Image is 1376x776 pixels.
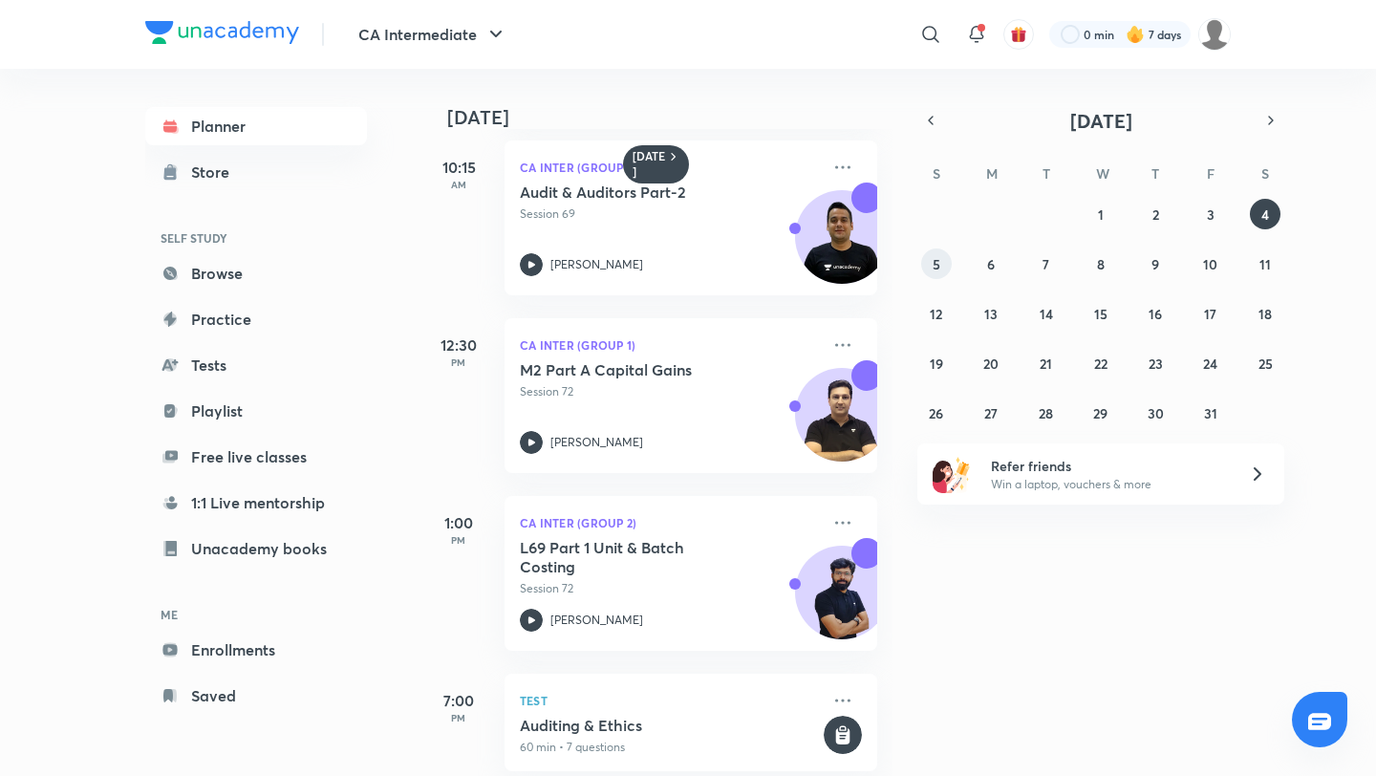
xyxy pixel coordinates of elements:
[976,348,1006,378] button: October 20, 2025
[796,378,888,470] img: Avatar
[976,298,1006,329] button: October 13, 2025
[1040,355,1052,373] abbr: October 21, 2025
[796,201,888,292] img: Avatar
[1097,255,1105,273] abbr: October 8, 2025
[1086,298,1116,329] button: October 15, 2025
[145,529,367,568] a: Unacademy books
[987,255,995,273] abbr: October 6, 2025
[983,355,999,373] abbr: October 20, 2025
[520,360,758,379] h5: M2 Part A Capital Gains
[145,222,367,254] h6: SELF STUDY
[1043,255,1049,273] abbr: October 7, 2025
[1093,404,1107,422] abbr: October 29, 2025
[520,156,820,179] p: CA Inter (Group 1)
[1031,348,1062,378] button: October 21, 2025
[420,179,497,190] p: AM
[347,15,519,54] button: CA Intermediate
[145,107,367,145] a: Planner
[1039,404,1053,422] abbr: October 28, 2025
[1140,348,1171,378] button: October 23, 2025
[1258,305,1272,323] abbr: October 18, 2025
[145,677,367,715] a: Saved
[1195,348,1226,378] button: October 24, 2025
[1140,398,1171,428] button: October 30, 2025
[796,556,888,648] img: Avatar
[921,348,952,378] button: October 19, 2025
[520,538,758,576] h5: L69 Part 1 Unit & Batch Costing
[191,161,241,183] div: Store
[1198,18,1231,51] img: Jyoti
[420,689,497,712] h5: 7:00
[145,438,367,476] a: Free live classes
[933,255,940,273] abbr: October 5, 2025
[976,398,1006,428] button: October 27, 2025
[1250,348,1280,378] button: October 25, 2025
[145,484,367,522] a: 1:1 Live mentorship
[1086,199,1116,229] button: October 1, 2025
[1151,255,1159,273] abbr: October 9, 2025
[1258,355,1273,373] abbr: October 25, 2025
[1250,199,1280,229] button: October 4, 2025
[1140,199,1171,229] button: October 2, 2025
[1010,26,1027,43] img: avatar
[1149,355,1163,373] abbr: October 23, 2025
[520,511,820,534] p: CA Inter (Group 2)
[520,689,820,712] p: Test
[1250,298,1280,329] button: October 18, 2025
[1203,355,1217,373] abbr: October 24, 2025
[1149,305,1162,323] abbr: October 16, 2025
[145,21,299,44] img: Company Logo
[1151,164,1159,183] abbr: Thursday
[1086,398,1116,428] button: October 29, 2025
[1203,255,1217,273] abbr: October 10, 2025
[420,334,497,356] h5: 12:30
[420,534,497,546] p: PM
[930,355,943,373] abbr: October 19, 2025
[1207,164,1215,183] abbr: Friday
[1148,404,1164,422] abbr: October 30, 2025
[921,298,952,329] button: October 12, 2025
[550,256,643,273] p: [PERSON_NAME]
[633,149,666,180] h6: [DATE]
[986,164,998,183] abbr: Monday
[520,716,820,735] h5: Auditing & Ethics
[1152,205,1159,224] abbr: October 2, 2025
[1204,404,1217,422] abbr: October 31, 2025
[921,398,952,428] button: October 26, 2025
[991,456,1226,476] h6: Refer friends
[145,153,367,191] a: Store
[1261,164,1269,183] abbr: Saturday
[1261,205,1269,224] abbr: October 4, 2025
[1195,199,1226,229] button: October 3, 2025
[1140,298,1171,329] button: October 16, 2025
[1126,25,1145,44] img: streak
[420,156,497,179] h5: 10:15
[520,580,820,597] p: Session 72
[145,300,367,338] a: Practice
[921,248,952,279] button: October 5, 2025
[1040,305,1053,323] abbr: October 14, 2025
[520,205,820,223] p: Session 69
[1003,19,1034,50] button: avatar
[933,164,940,183] abbr: Sunday
[420,511,497,534] h5: 1:00
[1070,108,1132,134] span: [DATE]
[520,739,820,756] p: 60 min • 7 questions
[976,248,1006,279] button: October 6, 2025
[984,305,998,323] abbr: October 13, 2025
[1195,298,1226,329] button: October 17, 2025
[520,334,820,356] p: CA Inter (Group 1)
[145,254,367,292] a: Browse
[991,476,1226,493] p: Win a laptop, vouchers & more
[944,107,1258,134] button: [DATE]
[1098,205,1104,224] abbr: October 1, 2025
[1140,248,1171,279] button: October 9, 2025
[420,712,497,723] p: PM
[1195,398,1226,428] button: October 31, 2025
[1207,205,1215,224] abbr: October 3, 2025
[1096,164,1109,183] abbr: Wednesday
[1250,248,1280,279] button: October 11, 2025
[420,356,497,368] p: PM
[520,183,758,202] h5: Audit & Auditors Part-2
[1043,164,1050,183] abbr: Tuesday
